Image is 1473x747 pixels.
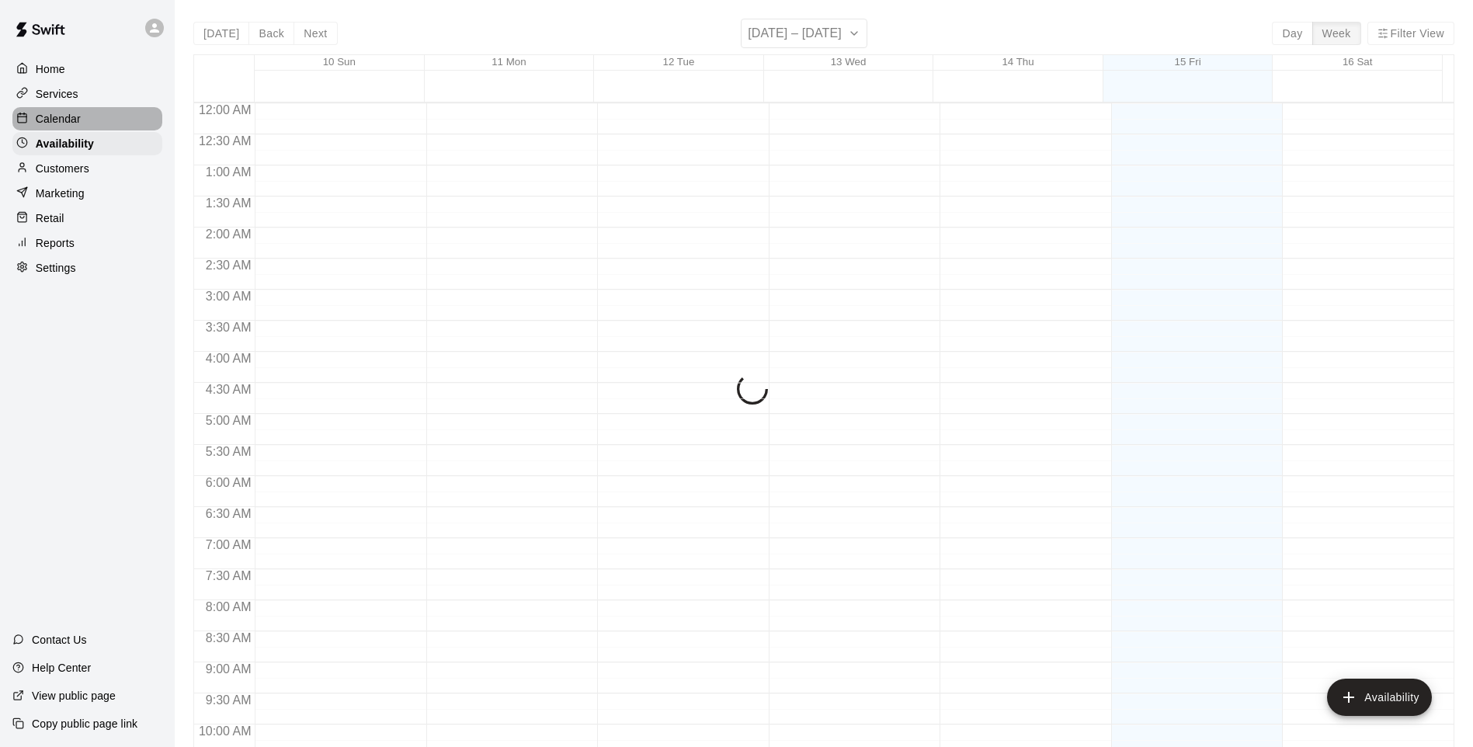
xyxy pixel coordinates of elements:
p: Customers [36,161,89,176]
p: Services [36,86,78,102]
p: Retail [36,210,64,226]
span: 5:00 AM [202,414,255,427]
span: 12:30 AM [195,134,255,148]
span: 1:30 AM [202,196,255,210]
span: 6:00 AM [202,476,255,489]
span: 3:00 AM [202,290,255,303]
p: View public page [32,688,116,704]
p: Settings [36,260,76,276]
p: Contact Us [32,632,87,648]
a: Customers [12,157,162,180]
p: Calendar [36,111,81,127]
a: Home [12,57,162,81]
span: 9:00 AM [202,662,255,676]
span: 4:00 AM [202,352,255,365]
span: 9:30 AM [202,693,255,707]
span: 8:30 AM [202,631,255,645]
button: 15 Fri [1175,56,1201,68]
p: Reports [36,235,75,251]
p: Home [36,61,65,77]
a: Settings [12,256,162,280]
span: 3:30 AM [202,321,255,334]
span: 6:30 AM [202,507,255,520]
a: Reports [12,231,162,255]
a: Calendar [12,107,162,130]
a: Availability [12,132,162,155]
span: 8:00 AM [202,600,255,613]
p: Copy public page link [32,716,137,731]
p: Help Center [32,660,91,676]
span: 2:00 AM [202,228,255,241]
span: 1:00 AM [202,165,255,179]
span: 10:00 AM [195,724,255,738]
button: 10 Sun [323,56,356,68]
button: 13 Wed [831,56,867,68]
span: 7:30 AM [202,569,255,582]
span: 5:30 AM [202,445,255,458]
a: Marketing [12,182,162,205]
button: 16 Sat [1343,56,1373,68]
button: 11 Mon [492,56,526,68]
button: 14 Thu [1002,56,1034,68]
a: Services [12,82,162,106]
span: 12:00 AM [195,103,255,116]
button: add [1327,679,1432,716]
span: 4:30 AM [202,383,255,396]
a: Retail [12,207,162,230]
p: Marketing [36,186,85,201]
span: 7:00 AM [202,538,255,551]
p: Availability [36,136,94,151]
span: 2:30 AM [202,259,255,272]
button: 12 Tue [663,56,695,68]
